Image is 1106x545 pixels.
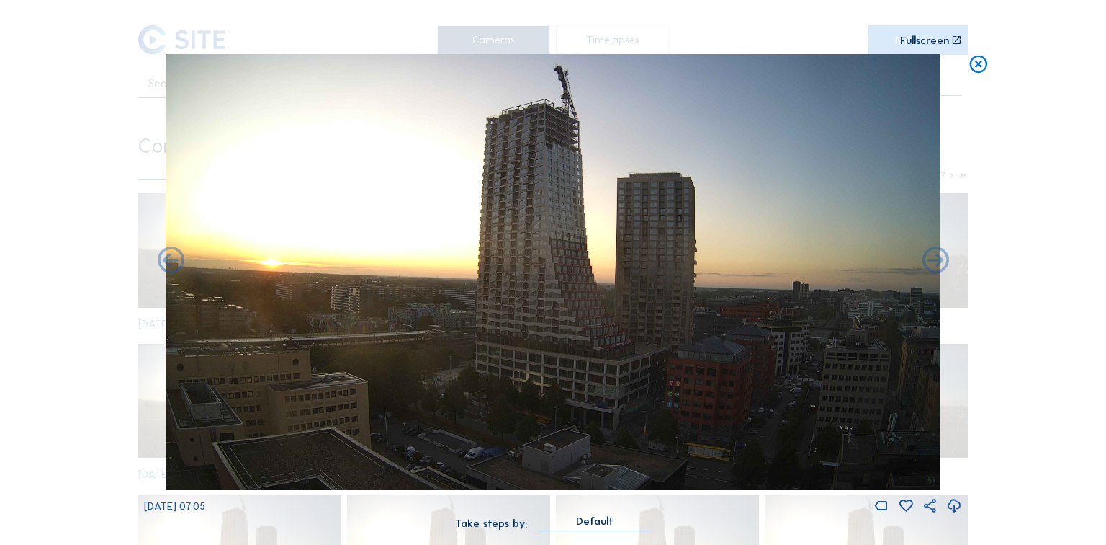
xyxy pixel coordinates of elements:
[538,515,651,531] div: Default
[900,35,949,46] div: Fullscreen
[576,515,613,528] div: Default
[144,500,205,513] span: [DATE] 07:05
[455,518,527,529] div: Take steps by:
[920,245,951,278] i: Back
[155,245,186,278] i: Forward
[166,54,940,490] img: Image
